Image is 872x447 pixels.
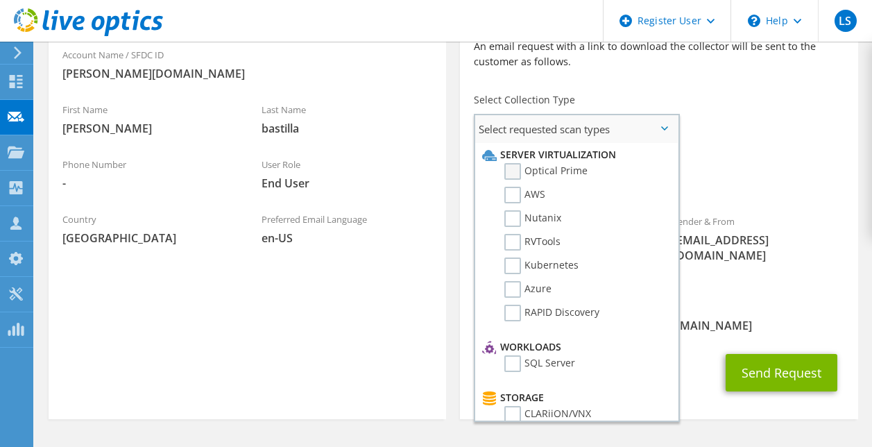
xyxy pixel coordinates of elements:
label: Optical Prime [504,163,588,180]
label: RAPID Discovery [504,305,599,321]
li: Server Virtualization [479,146,671,163]
label: Select Collection Type [474,93,575,107]
label: Azure [504,281,552,298]
div: User Role [248,150,447,198]
label: Nutanix [504,210,561,227]
div: To [460,207,659,285]
div: Last Name [248,95,447,143]
label: AWS [504,187,545,203]
li: Storage [479,389,671,406]
span: bastilla [262,121,433,136]
label: SQL Server [504,355,575,372]
div: Phone Number [49,150,248,198]
span: [PERSON_NAME][DOMAIN_NAME] [62,66,432,81]
p: An email request with a link to download the collector will be sent to the customer as follows. [474,39,844,69]
span: Select requested scan types [475,115,678,143]
label: RVTools [504,234,561,251]
button: Send Request [726,354,837,391]
div: CC & Reply To [460,292,857,340]
li: Workloads [479,339,671,355]
span: [EMAIL_ADDRESS][DOMAIN_NAME] [673,233,844,263]
div: First Name [49,95,248,143]
div: Country [49,205,248,253]
div: Requested Collections [460,149,857,200]
div: Sender & From [659,207,858,270]
svg: \n [748,15,760,27]
div: Account Name / SFDC ID [49,40,446,88]
span: - [62,176,234,191]
span: End User [262,176,433,191]
span: [PERSON_NAME] [62,121,234,136]
span: [GEOGRAPHIC_DATA] [62,230,234,246]
div: Preferred Email Language [248,205,447,253]
label: CLARiiON/VNX [504,406,591,423]
span: LS [835,10,857,32]
span: en-US [262,230,433,246]
label: Kubernetes [504,258,579,274]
